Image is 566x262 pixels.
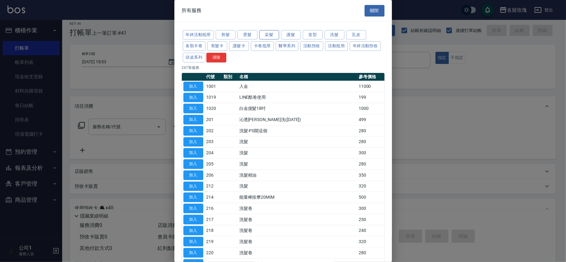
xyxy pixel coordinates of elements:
[183,93,203,102] button: 加入
[183,237,203,246] button: 加入
[205,73,222,81] th: 代號
[238,103,357,114] td: 白金接髮18吋
[238,125,357,136] td: 洗髮-PS開這個
[205,225,222,236] td: 218
[183,82,203,91] button: 加入
[357,73,384,81] th: 參考價格
[229,41,249,51] button: 護髮卡
[182,65,384,70] p: 247 筆服務
[346,30,366,40] button: 瓦皮
[205,147,222,159] td: 204
[183,226,203,236] button: 加入
[357,136,384,147] td: 280
[183,53,206,62] button: 頭皮系列
[205,125,222,136] td: 202
[303,30,323,40] button: 造型
[365,5,384,16] button: 關閉
[259,30,279,40] button: 染髮
[205,181,222,192] td: 212
[205,203,222,214] td: 216
[357,125,384,136] td: 280
[357,225,384,236] td: 240
[357,147,384,159] td: 300
[238,169,357,181] td: 洗髮精油
[357,236,384,247] td: 320
[205,247,222,259] td: 220
[238,81,357,92] td: 入金
[238,114,357,125] td: 沁透[PERSON_NAME]洗([DATE])
[238,147,357,159] td: 洗髮
[237,30,257,40] button: 燙髮
[207,41,227,51] button: 剪髮卡
[357,247,384,259] td: 280
[357,169,384,181] td: 350
[238,247,357,259] td: 洗髮卷
[325,41,348,51] button: 活動抵用
[183,115,203,124] button: 加入
[205,92,222,103] td: 1019
[183,182,203,191] button: 加入
[183,148,203,158] button: 加入
[281,30,301,40] button: 護髮
[183,41,206,51] button: 各類卡卷
[357,192,384,203] td: 500
[205,236,222,247] td: 219
[324,30,344,40] button: 洗髮
[183,30,214,40] button: 年終活動抵用
[357,181,384,192] td: 320
[357,159,384,170] td: 280
[238,159,357,170] td: 洗髮
[205,214,222,225] td: 217
[183,248,203,258] button: 加入
[238,92,357,103] td: LINE酷卷使用
[300,41,323,51] button: 活動預收
[238,236,357,247] td: 洗髮卷
[357,81,384,92] td: 11000
[206,53,226,62] button: 清除
[276,41,299,51] button: 醫學系列
[183,204,203,213] button: 加入
[238,136,357,147] td: 洗髮
[238,203,357,214] td: 洗髮卷
[183,192,203,202] button: 加入
[183,104,203,113] button: 加入
[238,214,357,225] td: 洗髮卷
[205,159,222,170] td: 205
[183,215,203,224] button: 加入
[183,137,203,147] button: 加入
[238,181,357,192] td: 洗髮
[205,81,222,92] td: 1001
[238,225,357,236] td: 洗髮卷
[350,41,381,51] button: 年終活動預收
[222,73,237,81] th: 類別
[357,92,384,103] td: 199
[205,103,222,114] td: 1020
[205,114,222,125] td: 201
[183,126,203,136] button: 加入
[238,73,357,81] th: 名稱
[205,192,222,203] td: 214
[205,169,222,181] td: 206
[238,192,357,203] td: 能量棒按摩20MIM
[205,136,222,147] td: 203
[183,170,203,180] button: 加入
[357,103,384,114] td: 1000
[216,30,236,40] button: 剪髮
[357,214,384,225] td: 250
[182,7,202,14] span: 所有服務
[251,41,274,51] button: 卡卷抵用
[183,159,203,169] button: 加入
[357,203,384,214] td: 300
[357,114,384,125] td: 499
